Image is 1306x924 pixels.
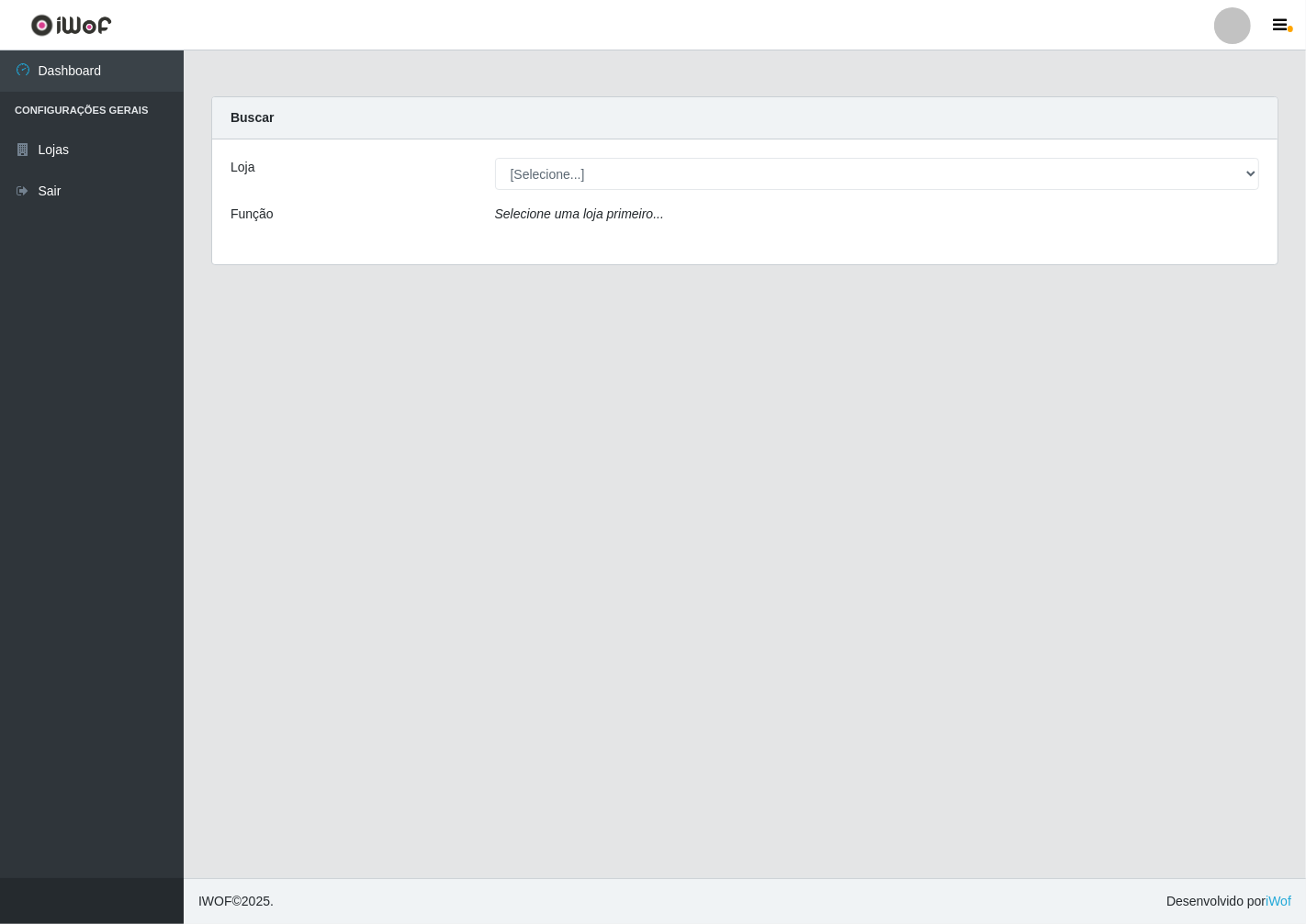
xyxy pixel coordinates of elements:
[495,206,664,221] i: Selecione uma loja primeiro...
[198,894,232,908] span: IWOF
[1266,894,1291,908] a: iWof
[1166,892,1291,911] span: Desenvolvido por
[231,205,274,224] label: Função
[231,158,254,177] label: Loja
[198,892,274,911] span: © 2025 .
[30,14,112,37] img: CoreUI Logo
[231,110,274,125] strong: Buscar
